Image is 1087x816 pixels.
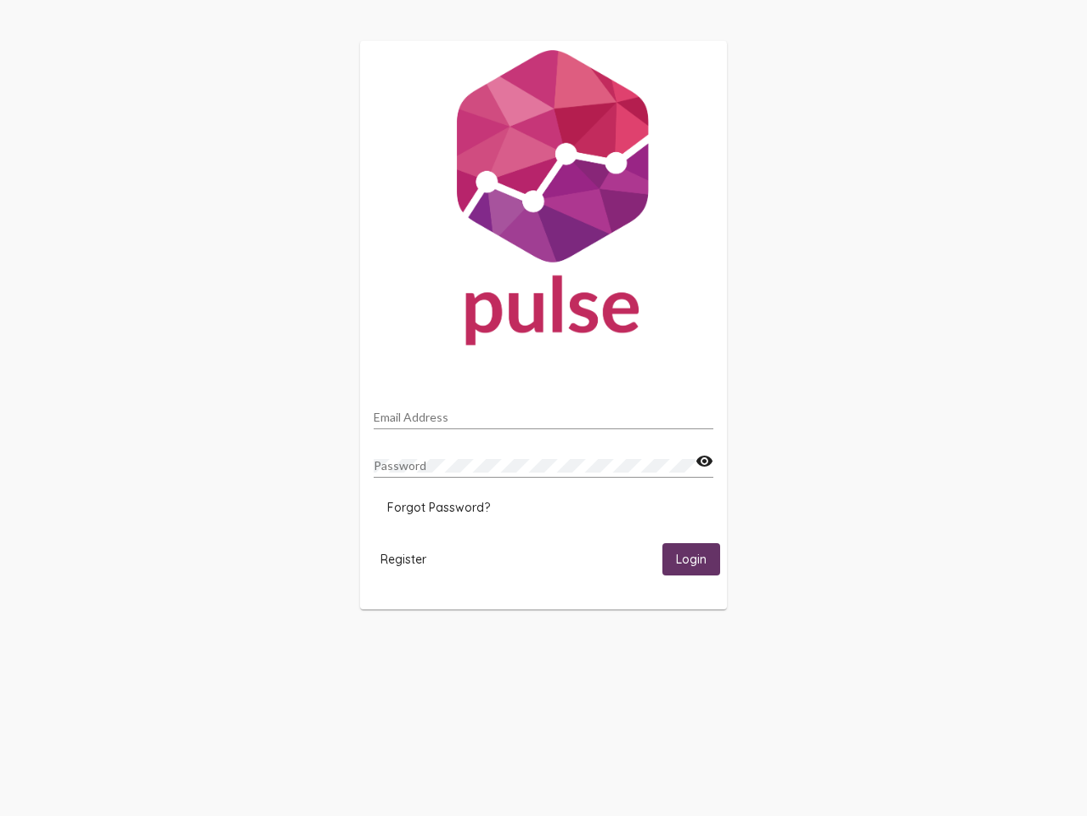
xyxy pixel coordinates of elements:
[676,552,707,568] span: Login
[360,41,727,362] img: Pulse For Good Logo
[374,492,504,523] button: Forgot Password?
[380,552,426,567] span: Register
[662,543,720,575] button: Login
[696,451,713,472] mat-icon: visibility
[367,543,440,575] button: Register
[387,500,490,515] span: Forgot Password?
